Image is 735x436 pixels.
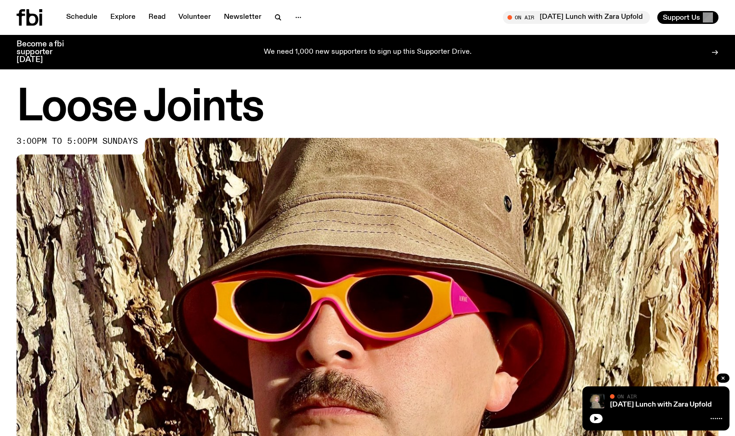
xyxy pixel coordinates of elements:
span: 3:00pm to 5:00pm sundays [17,138,138,145]
span: Support Us [663,13,700,22]
img: A digital camera photo of Zara looking to her right at the camera, smiling. She is wearing a ligh... [590,394,604,408]
a: [DATE] Lunch with Zara Upfold [610,401,712,408]
button: On Air[DATE] Lunch with Zara Upfold [503,11,650,24]
span: On Air [617,393,637,399]
p: We need 1,000 new supporters to sign up this Supporter Drive. [264,48,472,57]
button: Support Us [657,11,718,24]
a: Read [143,11,171,24]
a: Volunteer [173,11,217,24]
a: Schedule [61,11,103,24]
h3: Become a fbi supporter [DATE] [17,40,75,64]
a: Explore [105,11,141,24]
h1: Loose Joints [17,87,718,129]
a: Newsletter [218,11,267,24]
